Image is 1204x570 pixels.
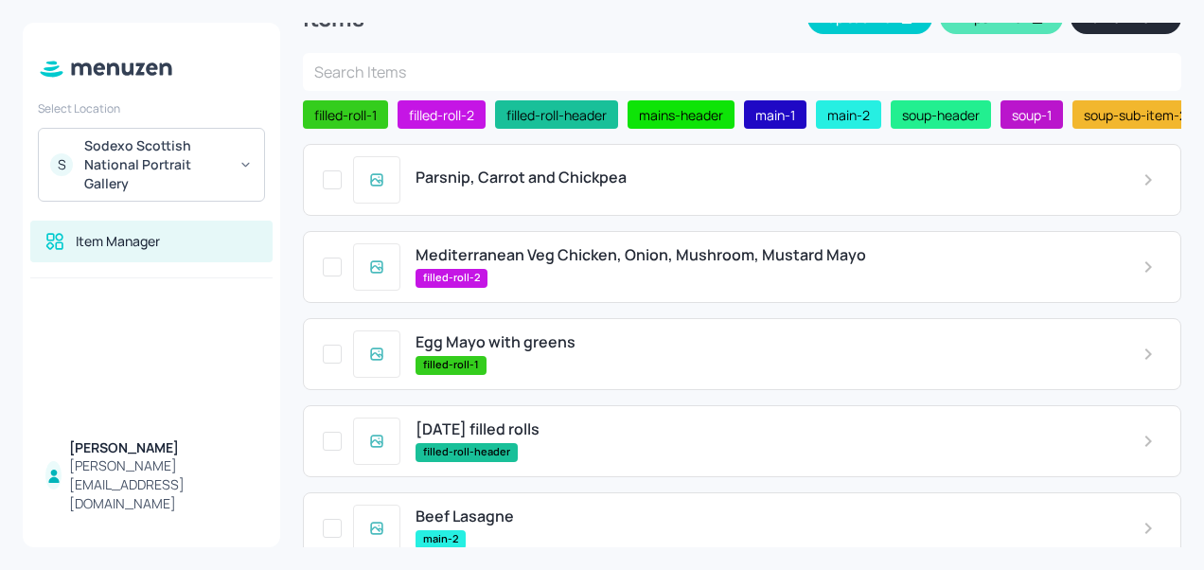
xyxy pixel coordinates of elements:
span: Beef Lasagne [416,508,514,525]
div: filled-roll-1 [303,100,388,129]
span: main-2 [416,531,466,547]
div: S [50,153,73,176]
div: Select Location [38,100,265,116]
span: main-2 [820,105,877,125]
div: [PERSON_NAME] [69,438,257,457]
div: main-2 [816,100,881,129]
div: soup-1 [1000,100,1063,129]
span: soup-1 [1004,105,1059,125]
div: Item Manager [76,232,160,251]
span: Parsnip, Carrot and Chickpea [416,169,627,187]
span: main-1 [748,105,803,125]
span: mains-header [631,105,731,125]
span: filled-roll-header [499,105,614,125]
span: filled-roll-header [416,444,518,460]
div: Sodexo Scottish National Portrait Gallery [84,136,227,193]
div: soup-sub-item-2 [1072,100,1198,129]
span: Mediterranean Veg Chicken, Onion, Mushroom, Mustard Mayo [416,246,866,264]
span: filled-roll-1 [307,105,384,125]
div: filled-roll-2 [398,100,486,129]
span: [DATE] filled rolls [416,420,540,438]
span: soup-sub-item-2 [1076,105,1195,125]
div: [PERSON_NAME][EMAIL_ADDRESS][DOMAIN_NAME] [69,456,257,513]
div: main-1 [744,100,806,129]
div: filled-roll-header [495,100,618,129]
span: soup-header [894,105,987,125]
div: soup-header [891,100,991,129]
span: filled-roll-1 [416,357,487,373]
span: filled-roll-2 [401,105,482,125]
span: filled-roll-2 [416,270,487,286]
div: mains-header [628,100,735,129]
span: Egg Mayo with greens [416,333,575,351]
input: Search Items [303,53,1181,91]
